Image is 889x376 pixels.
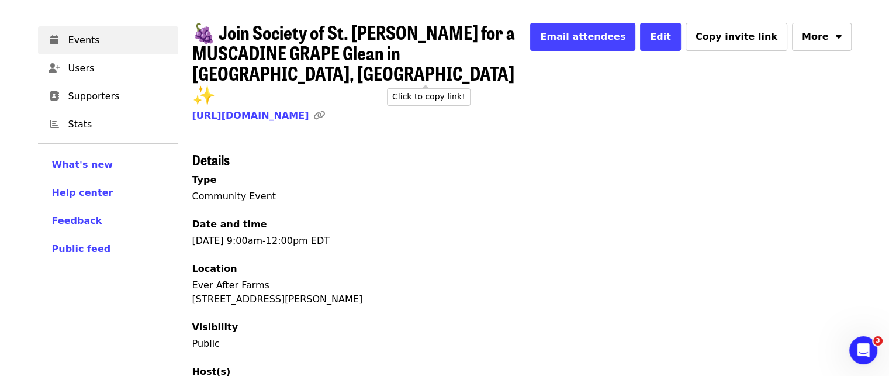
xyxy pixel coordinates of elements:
div: [STREET_ADDRESS][PERSON_NAME] [192,292,852,306]
span: Events [68,33,169,47]
span: 3 [873,336,883,346]
i: sort-down icon [836,29,842,40]
span: Type [192,174,217,185]
i: user-plus icon [49,63,60,74]
button: More [792,23,852,51]
span: More [802,30,829,44]
span: Copy invite link [696,31,777,42]
a: Users [38,54,178,82]
span: What's new [52,159,113,170]
i: address-book icon [50,91,59,102]
span: Email attendees [540,31,625,42]
span: Visibility [192,322,238,333]
span: Supporters [68,89,169,104]
a: Public feed [52,242,164,256]
span: Details [192,149,230,170]
span: Edit [650,31,671,42]
button: Feedback [52,214,102,228]
a: Help center [52,186,164,200]
a: [URL][DOMAIN_NAME] [192,110,309,121]
span: Public feed [52,243,111,254]
a: What's new [52,158,164,172]
i: chart-bar icon [50,119,59,130]
div: Ever After Farms [192,278,852,292]
span: Help center [52,187,113,198]
span: Location [192,263,237,274]
i: calendar icon [50,35,58,46]
button: Edit [640,23,681,51]
span: Users [68,61,169,75]
span: Community Event [192,191,276,202]
button: Copy invite link [686,23,787,51]
div: Click to copy link! [387,88,471,106]
i: link icon [313,110,325,121]
a: Supporters [38,82,178,111]
button: Email attendees [530,23,635,51]
span: 🍇 Join Society of St. [PERSON_NAME] for a MUSCADINE GRAPE Glean in [GEOGRAPHIC_DATA], [GEOGRAPHIC... [192,18,515,108]
span: Stats [68,118,169,132]
a: Events [38,26,178,54]
iframe: Intercom live chat [849,336,877,364]
span: Date and time [192,219,267,230]
a: Stats [38,111,178,139]
p: Public [192,337,852,351]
